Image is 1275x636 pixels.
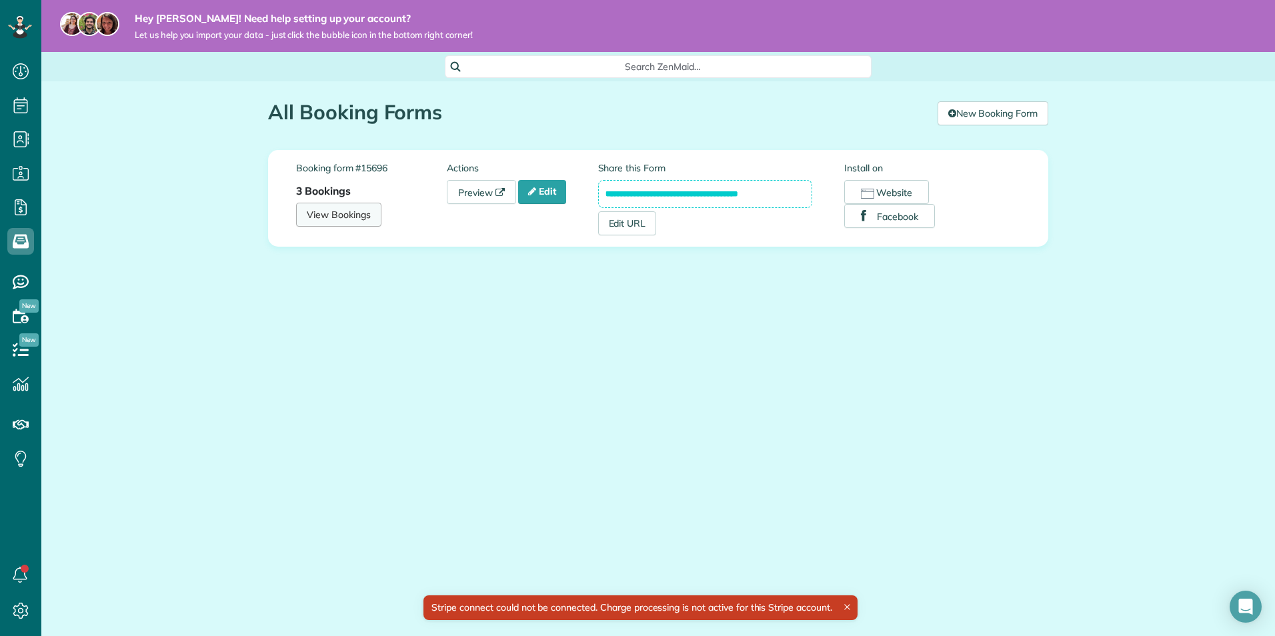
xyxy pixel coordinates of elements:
[296,161,447,175] label: Booking form #15696
[135,12,473,25] strong: Hey [PERSON_NAME]! Need help setting up your account?
[77,12,101,36] img: jorge-587dff0eeaa6aab1f244e6dc62b8924c3b6ad411094392a53c71c6c4a576187d.jpg
[844,180,929,204] button: Website
[268,101,928,123] h1: All Booking Forms
[518,180,566,204] a: Edit
[598,211,657,235] a: Edit URL
[844,204,935,228] button: Facebook
[296,184,351,197] strong: 3 Bookings
[598,161,813,175] label: Share this Form
[844,161,1020,175] label: Install on
[296,203,381,227] a: View Bookings
[19,299,39,313] span: New
[938,101,1048,125] a: New Booking Form
[19,333,39,347] span: New
[60,12,84,36] img: maria-72a9807cf96188c08ef61303f053569d2e2a8a1cde33d635c8a3ac13582a053d.jpg
[423,595,857,620] div: Stripe connect could not be connected. Charge processing is not active for this Stripe account.
[447,180,516,204] a: Preview
[95,12,119,36] img: michelle-19f622bdf1676172e81f8f8fba1fb50e276960ebfe0243fe18214015130c80e4.jpg
[135,29,473,41] span: Let us help you import your data - just click the bubble icon in the bottom right corner!
[1230,591,1262,623] div: Open Intercom Messenger
[447,161,597,175] label: Actions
